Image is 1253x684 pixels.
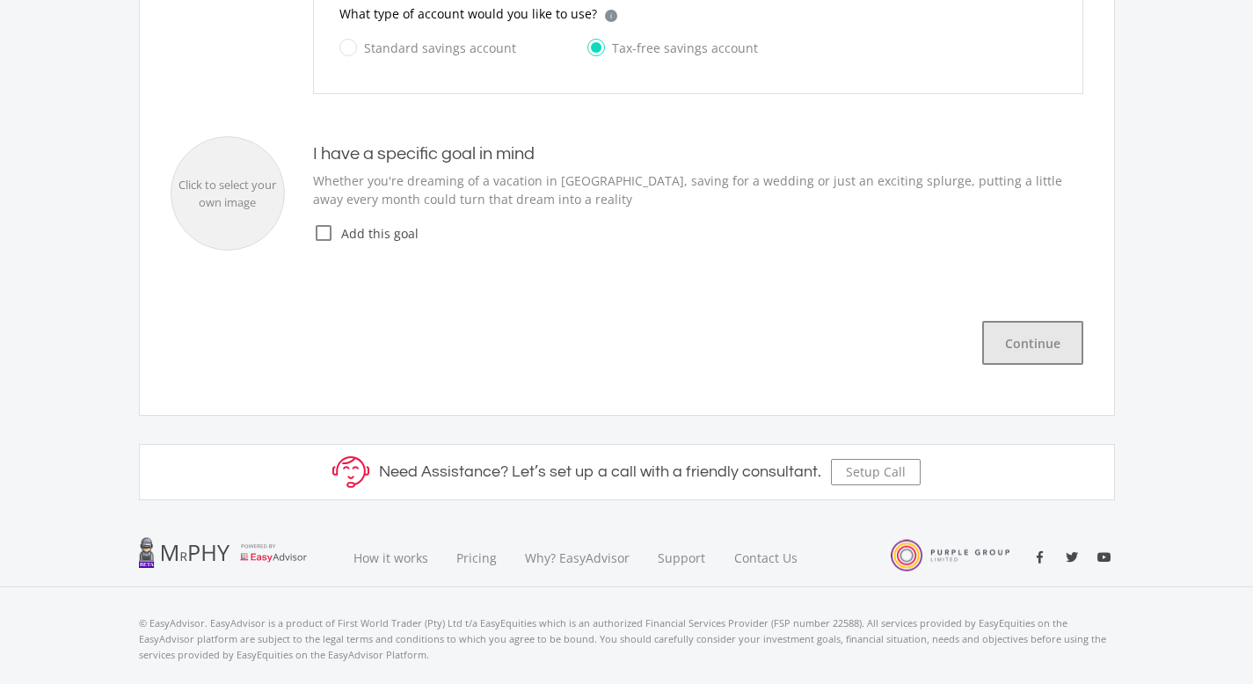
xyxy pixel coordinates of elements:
p: Whether you're dreaming of a vacation in [GEOGRAPHIC_DATA], saving for a wedding or just an excit... [313,171,1083,208]
button: Setup Call [831,459,921,485]
a: Pricing [442,528,511,587]
a: Why? EasyAdvisor [511,528,644,587]
button: Continue [982,321,1083,365]
i: check_box_outline_blank [313,222,334,244]
h4: I have a specific goal in mind [313,143,1083,164]
p: What type of account would you like to use? [339,4,597,23]
h5: Need Assistance? Let’s set up a call with a friendly consultant. [379,462,821,482]
a: How it works [339,528,442,587]
div: i [605,10,617,22]
label: Tax-free savings account [587,37,758,59]
a: Support [644,528,720,587]
span: Add this goal [334,224,1083,243]
div: Click to select your own image [171,177,284,211]
label: Standard savings account [339,37,516,59]
p: © EasyAdvisor. EasyAdvisor is a product of First World Trader (Pty) Ltd t/a EasyEquities which is... [139,615,1115,663]
a: Contact Us [720,528,813,587]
